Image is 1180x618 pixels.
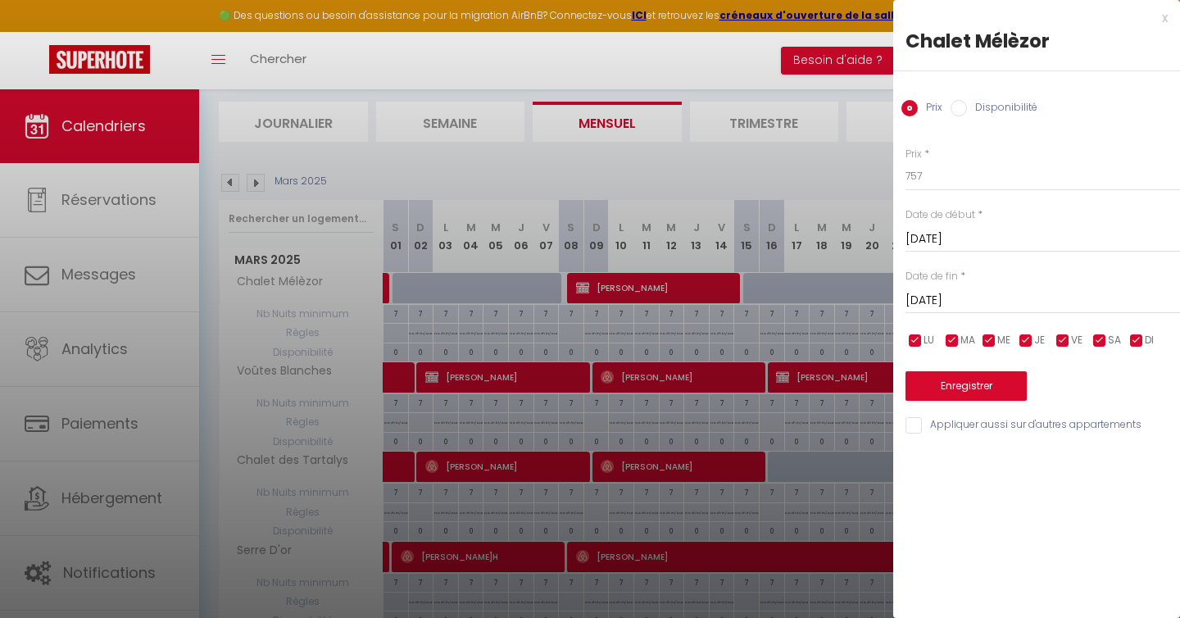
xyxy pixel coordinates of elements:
[905,371,1027,401] button: Enregistrer
[1071,333,1082,348] span: VE
[967,100,1037,118] label: Disponibilité
[1108,333,1121,348] span: SA
[1110,544,1168,606] iframe: Chat
[1145,333,1154,348] span: DI
[918,100,942,118] label: Prix
[13,7,62,56] button: Ouvrir le widget de chat LiveChat
[893,8,1168,28] div: x
[960,333,975,348] span: MA
[905,147,922,162] label: Prix
[997,333,1010,348] span: ME
[905,269,958,284] label: Date de fin
[924,333,934,348] span: LU
[1034,333,1045,348] span: JE
[905,207,975,223] label: Date de début
[905,28,1168,54] div: Chalet Mélèzor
